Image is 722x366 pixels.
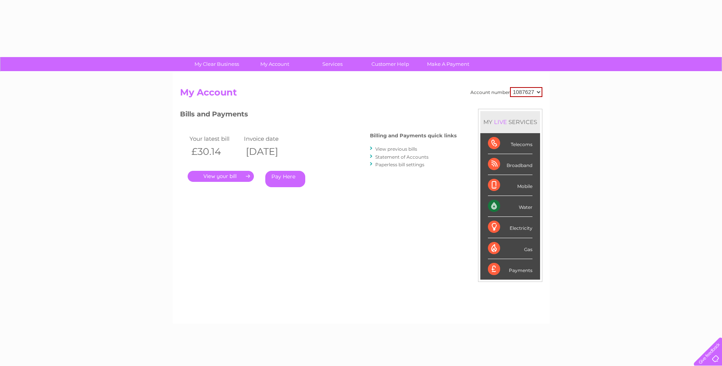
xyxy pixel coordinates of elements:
a: My Clear Business [185,57,248,71]
div: Mobile [488,175,532,196]
div: MY SERVICES [480,111,540,133]
h3: Bills and Payments [180,109,457,122]
div: Payments [488,259,532,280]
a: . [188,171,254,182]
a: My Account [243,57,306,71]
div: Telecoms [488,133,532,154]
div: Water [488,196,532,217]
h4: Billing and Payments quick links [370,133,457,138]
a: Make A Payment [417,57,480,71]
a: Paperless bill settings [375,162,424,167]
a: Services [301,57,364,71]
div: Account number [470,87,542,97]
a: Statement of Accounts [375,154,429,160]
td: Your latest bill [188,134,242,144]
div: Broadband [488,154,532,175]
td: Invoice date [242,134,297,144]
a: Pay Here [265,171,305,187]
th: [DATE] [242,144,297,159]
div: Electricity [488,217,532,238]
div: LIVE [492,118,508,126]
a: Customer Help [359,57,422,71]
a: View previous bills [375,146,417,152]
h2: My Account [180,87,542,102]
th: £30.14 [188,144,242,159]
div: Gas [488,238,532,259]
